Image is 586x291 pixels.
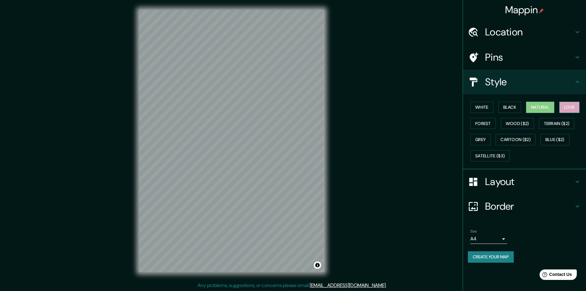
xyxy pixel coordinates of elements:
[139,10,324,272] canvas: Map
[485,176,574,188] h4: Layout
[485,76,574,88] h4: Style
[310,282,386,289] a: [EMAIL_ADDRESS][DOMAIN_NAME]
[539,118,575,129] button: Terrain ($2)
[485,200,574,212] h4: Border
[496,134,536,145] button: Cartoon ($2)
[468,251,514,263] button: Create your map
[387,282,388,289] div: .
[470,229,477,234] label: Size
[470,234,507,244] div: A4
[197,282,387,289] p: Any problems, suggestions, or concerns please email .
[531,267,579,284] iframe: Help widget launcher
[388,282,389,289] div: .
[485,51,574,63] h4: Pins
[559,102,580,113] button: Love
[526,102,554,113] button: Natural
[540,134,569,145] button: Blue ($2)
[470,102,493,113] button: White
[505,4,544,16] h4: Mappin
[314,261,321,269] button: Toggle attribution
[470,150,510,162] button: Satellite ($3)
[463,20,586,44] div: Location
[470,118,496,129] button: Forest
[463,194,586,219] div: Border
[539,8,544,13] img: pin-icon.png
[501,118,534,129] button: Wood ($2)
[463,70,586,94] div: Style
[470,134,491,145] button: Grey
[463,45,586,70] div: Pins
[498,102,521,113] button: Black
[463,169,586,194] div: Layout
[485,26,574,38] h4: Location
